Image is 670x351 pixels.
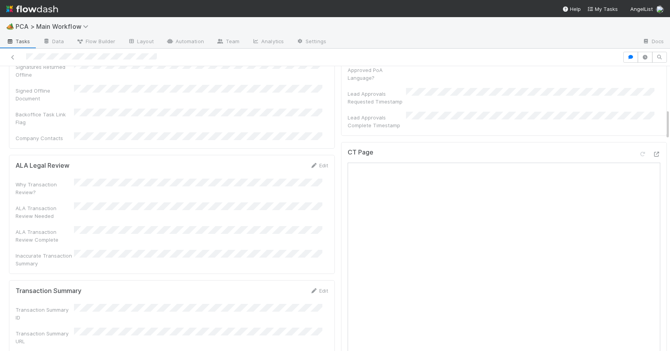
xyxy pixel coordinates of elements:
[348,114,406,129] div: Lead Approvals Complete Timestamp
[310,162,328,168] a: Edit
[16,204,74,220] div: ALA Transaction Review Needed
[246,36,290,48] a: Analytics
[636,36,670,48] a: Docs
[16,330,74,345] div: Transaction Summary URL
[160,36,210,48] a: Automation
[656,5,664,13] img: avatar_dd78c015-5c19-403d-b5d7-976f9c2ba6b3.png
[587,6,618,12] span: My Tasks
[6,37,30,45] span: Tasks
[121,36,160,48] a: Layout
[16,228,74,244] div: ALA Transaction Review Complete
[16,23,92,30] span: PCA > Main Workflow
[16,181,74,196] div: Why Transaction Review?
[16,306,74,321] div: Transaction Summary ID
[348,58,406,82] div: Global Portfolio Approved PoA Language?
[16,162,69,170] h5: ALA Legal Review
[16,63,74,79] div: Signatures Returned Offline
[76,37,115,45] span: Flow Builder
[6,23,14,30] span: 🏕️
[348,90,406,105] div: Lead Approvals Requested Timestamp
[37,36,70,48] a: Data
[290,36,332,48] a: Settings
[16,111,74,126] div: Backoffice Task Link Flag
[348,149,373,156] h5: CT Page
[16,287,81,295] h5: Transaction Summary
[16,134,74,142] div: Company Contacts
[70,36,121,48] a: Flow Builder
[630,6,653,12] span: AngelList
[562,5,581,13] div: Help
[16,252,74,267] div: Inaccurate Transaction Summary
[6,2,58,16] img: logo-inverted-e16ddd16eac7371096b0.svg
[16,87,74,102] div: Signed Offline Document
[587,5,618,13] a: My Tasks
[210,36,246,48] a: Team
[310,288,328,294] a: Edit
